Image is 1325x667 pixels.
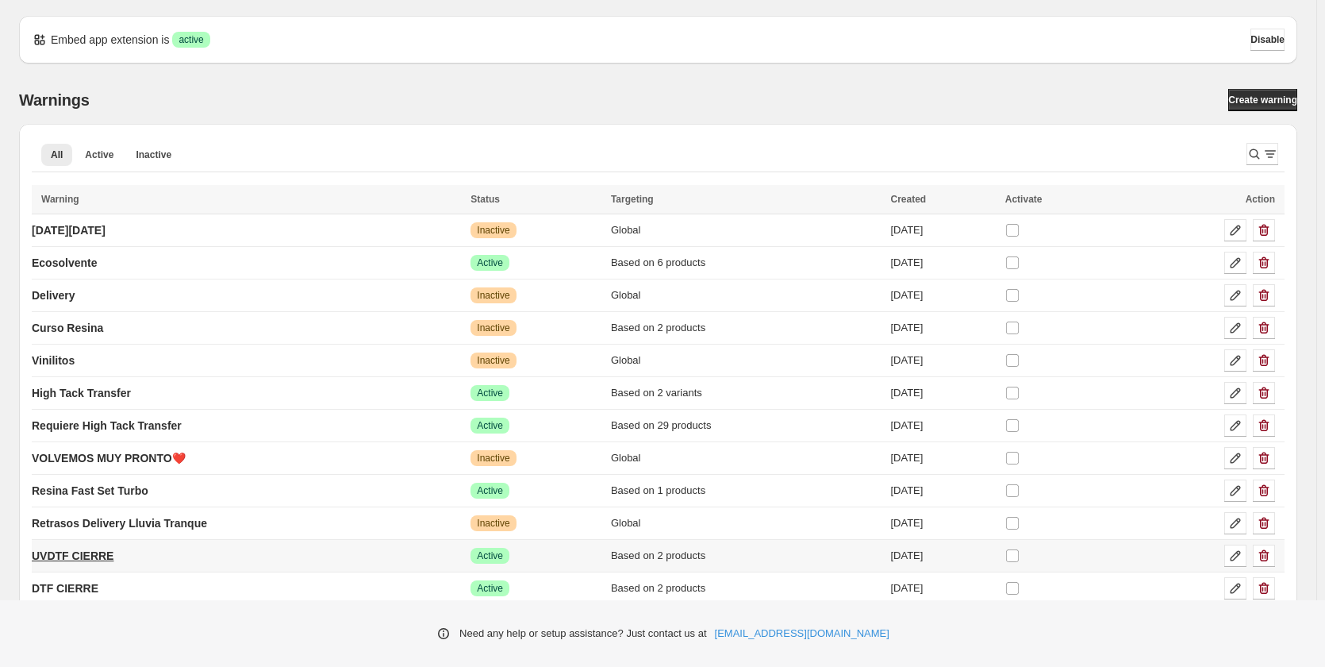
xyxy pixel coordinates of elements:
[890,255,995,271] div: [DATE]
[477,224,509,237] span: Inactive
[890,483,995,499] div: [DATE]
[890,320,995,336] div: [DATE]
[1246,194,1275,205] span: Action
[32,287,75,303] p: Delivery
[51,148,63,161] span: All
[890,515,995,531] div: [DATE]
[611,353,881,368] div: Global
[477,256,503,269] span: Active
[477,549,503,562] span: Active
[32,315,103,341] a: Curso Resina
[1228,89,1297,111] a: Create warning
[477,322,509,334] span: Inactive
[611,222,881,238] div: Global
[32,218,106,243] a: [DATE][DATE]
[136,148,171,161] span: Inactive
[32,385,131,401] p: High Tack Transfer
[890,450,995,466] div: [DATE]
[611,287,881,303] div: Global
[32,222,106,238] p: [DATE][DATE]
[611,580,881,596] div: Based on 2 products
[890,418,995,434] div: [DATE]
[32,483,148,499] p: Resina Fast Set Turbo
[32,413,182,438] a: Requiere High Tack Transfer
[1246,143,1278,165] button: Search and filter results
[32,548,113,564] p: UVDTF CIERRE
[477,484,503,497] span: Active
[890,548,995,564] div: [DATE]
[611,255,881,271] div: Based on 6 products
[1005,194,1043,205] span: Activate
[32,580,98,596] p: DTF CIERRE
[611,418,881,434] div: Based on 29 products
[1228,94,1297,106] span: Create warning
[470,194,500,205] span: Status
[32,445,186,471] a: VOLVEMOS MUY PRONTO❤️
[51,32,169,48] p: Embed app extension is
[715,626,889,642] a: [EMAIL_ADDRESS][DOMAIN_NAME]
[611,385,881,401] div: Based on 2 variants
[890,385,995,401] div: [DATE]
[1250,33,1285,46] span: Disable
[477,452,509,465] span: Inactive
[85,148,113,161] span: Active
[41,194,79,205] span: Warning
[1250,29,1285,51] button: Disable
[32,418,182,434] p: Requiere High Tack Transfer
[477,289,509,302] span: Inactive
[477,582,503,595] span: Active
[611,320,881,336] div: Based on 2 products
[32,515,207,531] p: Retrasos Delivery Lluvia Tranque
[890,287,995,303] div: [DATE]
[32,380,131,406] a: High Tack Transfer
[477,354,509,367] span: Inactive
[611,483,881,499] div: Based on 1 products
[477,517,509,530] span: Inactive
[32,255,97,271] p: Ecosolvente
[890,353,995,368] div: [DATE]
[32,348,75,373] a: Vinilitos
[32,353,75,368] p: Vinilitos
[19,91,90,110] h2: Warnings
[890,194,926,205] span: Created
[32,511,207,536] a: Retrasos Delivery Lluvia Tranque
[179,33,203,46] span: active
[32,450,186,466] p: VOLVEMOS MUY PRONTO❤️
[611,194,654,205] span: Targeting
[32,320,103,336] p: Curso Resina
[611,450,881,466] div: Global
[32,576,98,601] a: DTF CIERRE
[32,478,148,503] a: Resina Fast Set Turbo
[611,548,881,564] div: Based on 2 products
[477,419,503,432] span: Active
[32,250,97,276] a: Ecosolvente
[32,283,75,308] a: Delivery
[477,387,503,399] span: Active
[32,543,113,569] a: UVDTF CIERRE
[611,515,881,531] div: Global
[890,222,995,238] div: [DATE]
[890,580,995,596] div: [DATE]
